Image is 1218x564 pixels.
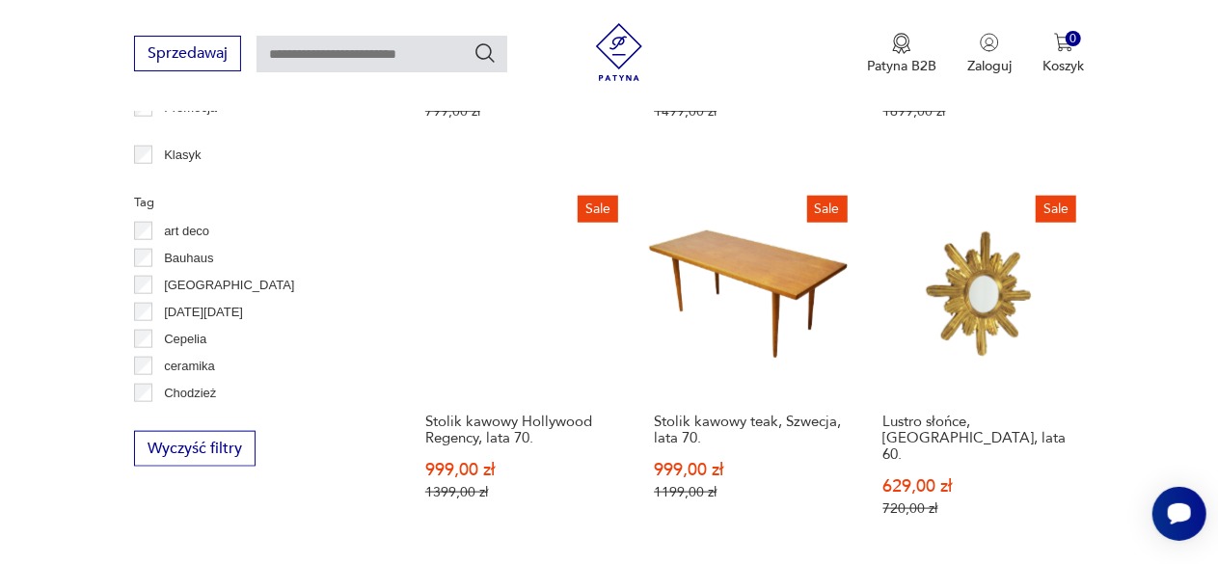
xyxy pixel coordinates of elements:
[425,462,617,478] p: 999,00 zł
[425,414,617,446] h3: Stolik kawowy Hollywood Regency, lata 70.
[164,275,294,296] p: [GEOGRAPHIC_DATA]
[967,33,1012,75] button: Zaloguj
[883,414,1075,463] h3: Lustro słońce, [GEOGRAPHIC_DATA], lata 60.
[164,248,213,269] p: Bauhaus
[590,23,648,81] img: Patyna - sklep z meblami i dekoracjami vintage
[1042,33,1084,75] button: 0Koszyk
[164,329,206,350] p: Cepelia
[164,145,201,166] p: Klasyk
[654,103,846,120] p: 1499,00 zł
[164,221,209,242] p: art deco
[867,33,936,75] a: Ikona medaluPatyna B2B
[980,33,999,52] img: Ikonka użytkownika
[425,103,617,120] p: 799,00 zł
[1054,33,1073,52] img: Ikona koszyka
[883,103,1075,120] p: 1699,00 zł
[654,484,846,500] p: 1199,00 zł
[875,188,1084,553] a: SaleLustro słońce, Włochy, lata 60.Lustro słońce, [GEOGRAPHIC_DATA], lata 60.629,00 zł720,00 zł
[425,484,617,500] p: 1399,00 zł
[867,57,936,75] p: Patyna B2B
[1066,31,1082,47] div: 0
[645,188,854,553] a: SaleStolik kawowy teak, Szwecja, lata 70.Stolik kawowy teak, Szwecja, lata 70.999,00 zł1199,00 zł
[474,41,497,65] button: Szukaj
[164,302,243,323] p: [DATE][DATE]
[883,478,1075,495] p: 629,00 zł
[1042,57,1084,75] p: Koszyk
[967,57,1012,75] p: Zaloguj
[1152,487,1206,541] iframe: Smartsupp widget button
[654,462,846,478] p: 999,00 zł
[883,500,1075,517] p: 720,00 zł
[134,48,241,62] a: Sprzedawaj
[134,192,370,213] p: Tag
[134,431,256,467] button: Wyczyść filtry
[164,356,215,377] p: ceramika
[892,33,911,54] img: Ikona medalu
[867,33,936,75] button: Patyna B2B
[417,188,626,553] a: SaleStolik kawowy Hollywood Regency, lata 70.Stolik kawowy Hollywood Regency, lata 70.999,00 zł13...
[654,414,846,446] h3: Stolik kawowy teak, Szwecja, lata 70.
[164,383,216,404] p: Chodzież
[164,410,212,431] p: Ćmielów
[134,36,241,71] button: Sprzedawaj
